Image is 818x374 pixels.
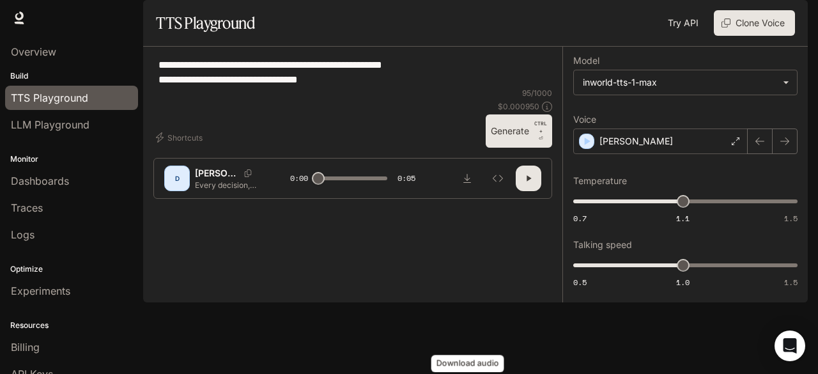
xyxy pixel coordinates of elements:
span: 1.0 [676,277,690,288]
button: GenerateCTRL +⏎ [486,114,552,148]
span: 1.5 [784,213,798,224]
p: [PERSON_NAME] [195,167,239,180]
div: Open Intercom Messenger [775,331,805,361]
p: Every decision, every law, every heartbeat of the nation — processed by a single digital brain. [195,180,259,191]
span: 0.5 [573,277,587,288]
div: D [167,168,187,189]
h1: TTS Playground [156,10,255,36]
button: Inspect [485,166,511,191]
p: 95 / 1000 [522,88,552,98]
div: inworld-tts-1-max [583,76,776,89]
span: 1.1 [676,213,690,224]
button: Clone Voice [714,10,795,36]
a: Try API [663,10,704,36]
span: 0:05 [397,172,415,185]
button: Shortcuts [153,127,208,148]
p: Talking speed [573,240,632,249]
p: CTRL + [534,120,547,135]
p: Temperature [573,176,627,185]
span: 0.7 [573,213,587,224]
p: ⏎ [534,120,547,143]
button: Copy Voice ID [239,169,257,177]
span: 1.5 [784,277,798,288]
p: Voice [573,115,596,124]
div: inworld-tts-1-max [574,70,797,95]
div: Download audio [431,355,504,372]
p: [PERSON_NAME] [599,135,673,148]
p: Model [573,56,599,65]
span: 0:00 [290,172,308,185]
button: Download audio [454,166,480,191]
p: $ 0.000950 [498,101,539,112]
